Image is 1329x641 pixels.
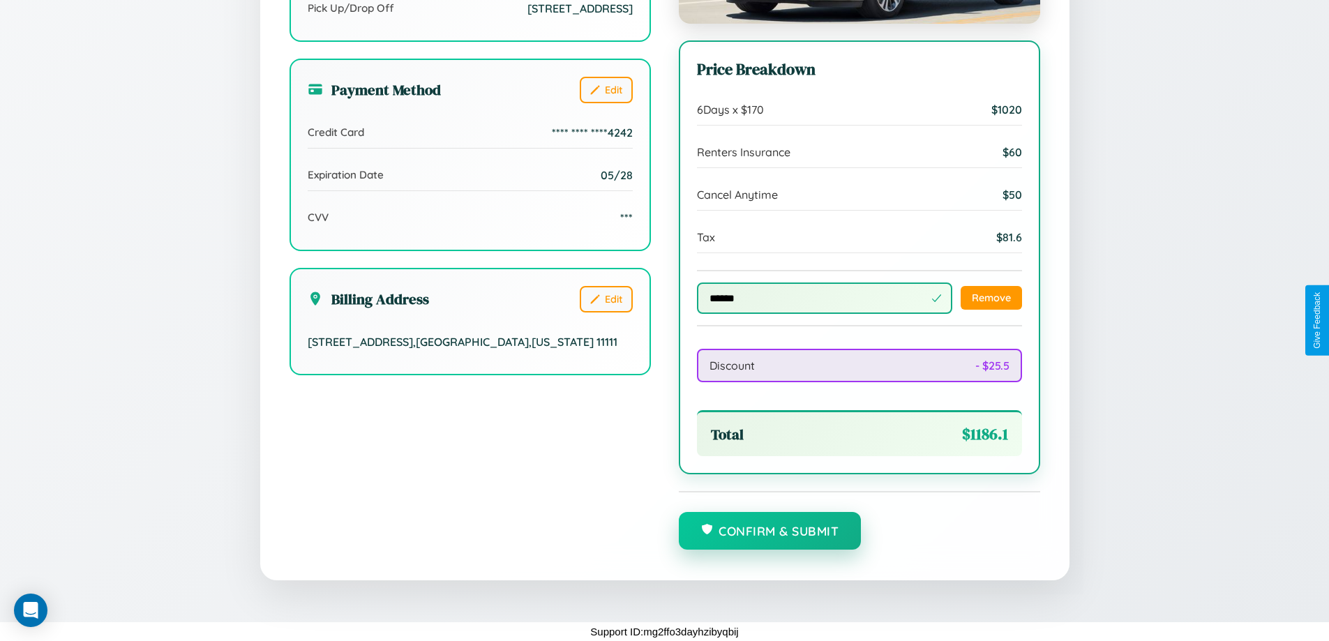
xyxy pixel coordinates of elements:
[14,594,47,627] div: Open Intercom Messenger
[961,286,1022,310] button: Remove
[580,286,633,312] button: Edit
[308,126,364,139] span: Credit Card
[975,359,1009,372] span: - $ 25.5
[679,512,862,550] button: Confirm & Submit
[601,168,633,182] span: 05/28
[308,80,441,100] h3: Payment Method
[308,335,617,349] span: [STREET_ADDRESS] , [GEOGRAPHIC_DATA] , [US_STATE] 11111
[590,622,738,641] p: Support ID: mg2ffo3dayhzibyqbij
[991,103,1022,116] span: $ 1020
[711,424,744,444] span: Total
[697,59,1022,80] h3: Price Breakdown
[308,289,429,309] h3: Billing Address
[697,145,790,159] span: Renters Insurance
[709,359,755,372] span: Discount
[1003,188,1022,202] span: $ 50
[996,230,1022,244] span: $ 81.6
[1312,292,1322,349] div: Give Feedback
[697,188,778,202] span: Cancel Anytime
[697,103,764,116] span: 6 Days x $ 170
[580,77,633,103] button: Edit
[962,423,1008,445] span: $ 1186.1
[1003,145,1022,159] span: $ 60
[697,230,715,244] span: Tax
[308,211,329,224] span: CVV
[527,1,633,15] span: [STREET_ADDRESS]
[308,1,394,15] span: Pick Up/Drop Off
[308,168,384,181] span: Expiration Date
